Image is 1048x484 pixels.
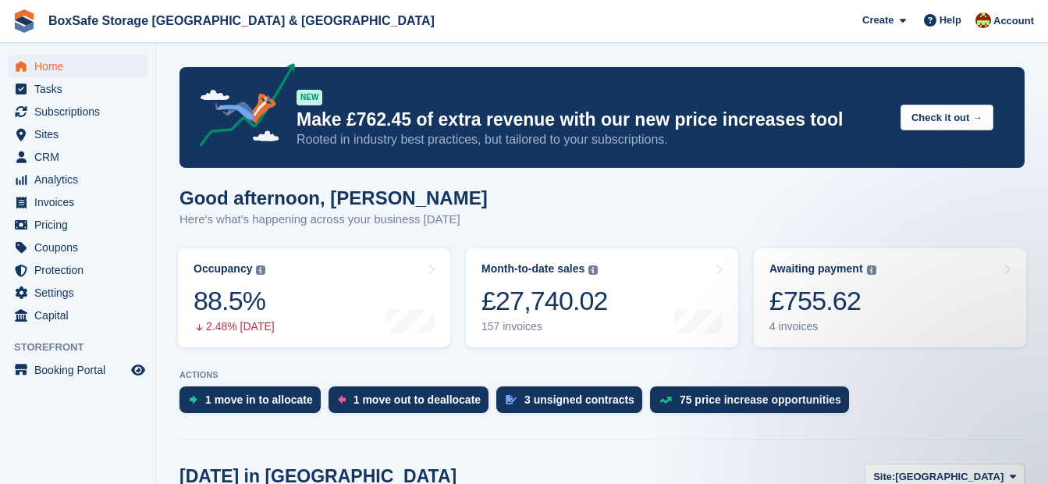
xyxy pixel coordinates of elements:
[34,359,128,381] span: Booking Portal
[481,262,584,276] div: Month-to-date sales
[8,191,147,213] a: menu
[659,397,672,404] img: price_increase_opportunities-93ffe204e8149a01c8c9dc8f82e8f89637d9d84a8eef4429ea346261dce0b2c0.svg
[8,123,147,145] a: menu
[297,131,888,148] p: Rooted in industry best practices, but tailored to your subscriptions.
[8,359,147,381] a: menu
[34,259,128,281] span: Protection
[8,55,147,77] a: menu
[179,370,1025,380] p: ACTIONS
[256,265,265,275] img: icon-info-grey-7440780725fd019a000dd9b08b2336e03edf1995a4989e88bcd33f0948082b44.svg
[179,187,488,208] h1: Good afternoon, [PERSON_NAME]
[769,320,876,333] div: 4 invoices
[34,169,128,190] span: Analytics
[8,146,147,168] a: menu
[466,248,738,347] a: Month-to-date sales £27,740.02 157 invoices
[8,78,147,100] a: menu
[481,285,608,317] div: £27,740.02
[14,340,155,355] span: Storefront
[650,386,857,421] a: 75 price increase opportunities
[8,214,147,236] a: menu
[179,386,329,421] a: 1 move in to allocate
[187,63,296,152] img: price-adjustments-announcement-icon-8257ccfd72463d97f412b2fc003d46551f7dbcb40ab6d574587a9cd5c0d94...
[862,12,893,28] span: Create
[34,237,128,258] span: Coupons
[189,395,197,404] img: move_ins_to_allocate_icon-fdf77a2bb77ea45bf5b3d319d69a93e2d87916cf1d5bf7949dd705db3b84f3ca.svg
[8,282,147,304] a: menu
[588,265,598,275] img: icon-info-grey-7440780725fd019a000dd9b08b2336e03edf1995a4989e88bcd33f0948082b44.svg
[34,191,128,213] span: Invoices
[993,13,1034,29] span: Account
[194,262,252,276] div: Occupancy
[178,248,450,347] a: Occupancy 88.5% 2.48% [DATE]
[42,8,441,34] a: BoxSafe Storage [GEOGRAPHIC_DATA] & [GEOGRAPHIC_DATA]
[338,395,346,404] img: move_outs_to_deallocate_icon-f764333ba52eb49d3ac5e1228854f67142a1ed5810a6f6cc68b1a99e826820c5.svg
[680,393,841,406] div: 75 price increase opportunities
[769,262,863,276] div: Awaiting payment
[975,12,991,28] img: Kim
[205,393,313,406] div: 1 move in to allocate
[481,320,608,333] div: 157 invoices
[129,361,147,379] a: Preview store
[34,101,128,123] span: Subscriptions
[8,237,147,258] a: menu
[8,304,147,326] a: menu
[297,109,888,131] p: Make £762.45 of extra revenue with our new price increases tool
[524,393,634,406] div: 3 unsigned contracts
[353,393,481,406] div: 1 move out to deallocate
[940,12,961,28] span: Help
[8,169,147,190] a: menu
[179,211,488,229] p: Here's what's happening across your business [DATE]
[34,55,128,77] span: Home
[34,146,128,168] span: CRM
[34,123,128,145] span: Sites
[34,78,128,100] span: Tasks
[901,105,993,130] button: Check it out →
[297,90,322,105] div: NEW
[329,386,496,421] a: 1 move out to deallocate
[769,285,876,317] div: £755.62
[8,101,147,123] a: menu
[506,395,517,404] img: contract_signature_icon-13c848040528278c33f63329250d36e43548de30e8caae1d1a13099fd9432cc5.svg
[34,282,128,304] span: Settings
[8,259,147,281] a: menu
[194,285,275,317] div: 88.5%
[194,320,275,333] div: 2.48% [DATE]
[34,304,128,326] span: Capital
[754,248,1026,347] a: Awaiting payment £755.62 4 invoices
[496,386,650,421] a: 3 unsigned contracts
[34,214,128,236] span: Pricing
[867,265,876,275] img: icon-info-grey-7440780725fd019a000dd9b08b2336e03edf1995a4989e88bcd33f0948082b44.svg
[12,9,36,33] img: stora-icon-8386f47178a22dfd0bd8f6a31ec36ba5ce8667c1dd55bd0f319d3a0aa187defe.svg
